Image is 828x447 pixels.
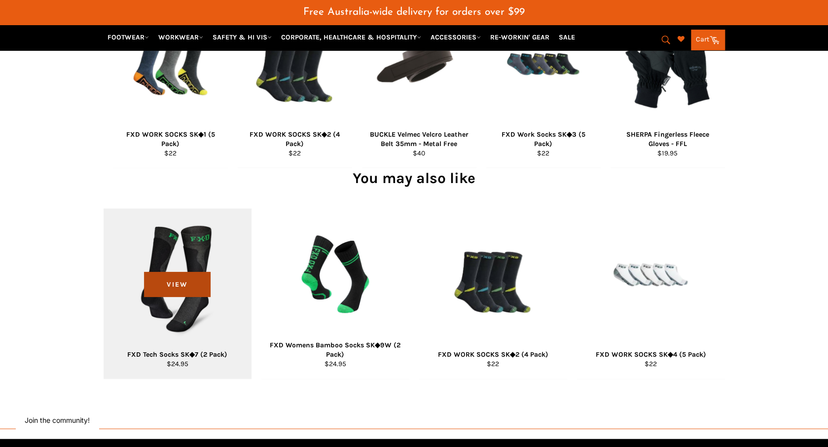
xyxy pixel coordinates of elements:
div: SHERPA Fingerless Fleece Gloves - FFL [616,129,719,149]
img: FXD WORK SOCKS SK◆2 (4 Pack) - Workin' Gear [454,221,532,336]
button: Join the community! [25,416,90,424]
div: BUCKLE Velmec Velcro Leather Belt 35mm - Metal Free [368,129,470,149]
span: View [144,272,211,297]
img: FXD Womens Bamboo Socks SK◆9W (2 Pack) - Workin' Gear [296,221,375,336]
div: FXD WORK SOCKS SK◆2 (4 Pack) [244,129,346,149]
div: $22 [244,148,346,157]
a: CORPORATE, HEALTHCARE & HOSPITALITY [277,29,425,46]
div: $40 [368,148,470,157]
div: $22 [492,148,594,157]
div: FXD WORK SOCKS SK◆1 (5 Pack) [119,129,221,149]
div: $24.95 [267,359,403,368]
a: FOOTWEAR [104,29,153,46]
a: RE-WORKIN' GEAR [486,29,553,46]
img: FXD Work Socks SK◆3 (5 Pack) - Workin' Gear [504,9,582,125]
div: FXD WORK SOCKS SK◆2 (4 Pack) [425,349,561,359]
a: WORKWEAR [154,29,207,46]
div: $19.95 [616,148,719,157]
img: FXD WORK SOCKS SK◆4 (5 Pack) - Workin' Gear [612,221,689,336]
img: FXD WORK SOCKS SK◆1 (5 Pack) - Workin' Gear [132,9,209,125]
div: FXD Tech Socks SK◆7 (2 Pack) [109,349,245,359]
img: BUCKLE Velmec Velcro Leather Belt 35mm - Metal Free - Workin Gear [374,40,464,96]
div: $22 [119,148,221,157]
span: Free Australia-wide delivery for orders over $99 [303,7,525,17]
h2: You may also like [104,168,725,188]
a: ACCESSORIES [427,29,485,46]
img: FXD WORK SOCKS SK◆2 (4 Pack) - Workin' Gear [256,9,333,125]
div: FXD Work Socks SK◆3 (5 Pack) [492,129,594,149]
img: SHERPA Fingerless Fleece Gloves - Workin Gear [623,23,713,112]
a: Cart [691,30,725,50]
a: FXD Tech Socks SK◆7 - Workin Gear FXD Tech Socks SK◆7 (2 Pack) $24.95 View [104,208,252,379]
div: FXD WORK SOCKS SK◆4 (5 Pack) [583,349,719,359]
a: FXD WORK SOCKS SK◆2 (4 Pack) - Workin' Gear FXD WORK SOCKS SK◆2 (4 Pack) $22 [419,208,567,379]
a: FXD WORK SOCKS SK◆4 (5 Pack) - Workin' Gear FXD WORK SOCKS SK◆4 (5 Pack) $22 [577,208,725,379]
div: $22 [425,359,561,368]
div: FXD Womens Bamboo Socks SK◆9W (2 Pack) [267,340,403,359]
a: SAFETY & HI VIS [209,29,276,46]
a: SALE [555,29,579,46]
a: FXD Womens Bamboo Socks SK◆9W (2 Pack) - Workin' Gear FXD Womens Bamboo Socks SK◆9W (2 Pack) $24.95 [261,208,409,379]
div: $22 [583,359,719,368]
